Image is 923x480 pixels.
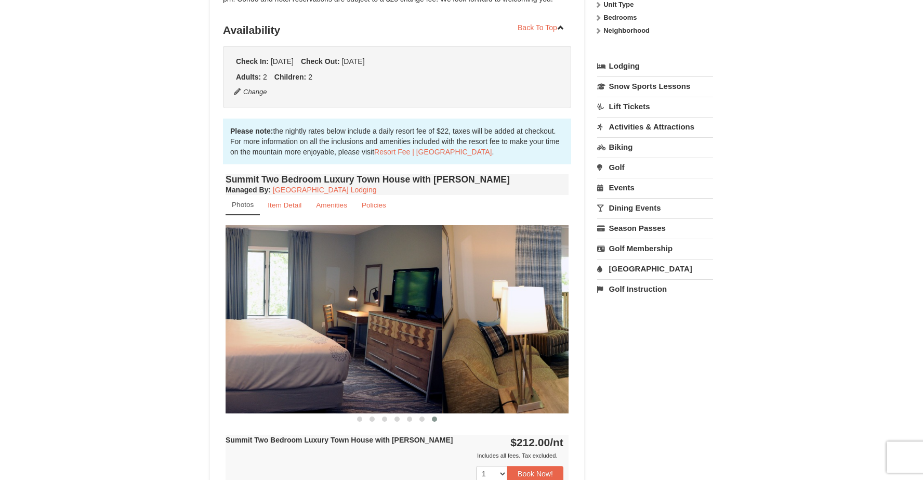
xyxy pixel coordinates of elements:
[597,97,713,116] a: Lift Tickets
[597,137,713,157] a: Biking
[308,73,312,81] span: 2
[603,27,650,34] strong: Neighborhood
[603,14,637,21] strong: Bedrooms
[261,195,308,215] a: Item Detail
[223,119,571,164] div: the nightly rates below include a daily resort fee of $22, taxes will be added at checkout. For m...
[597,178,713,197] a: Events
[232,201,254,209] small: Photos
[550,436,563,448] span: /nt
[233,86,268,98] button: Change
[309,195,354,215] a: Amenities
[597,239,713,258] a: Golf Membership
[273,186,376,194] a: [GEOGRAPHIC_DATA] Lodging
[99,225,442,413] img: 18876286-208-faf94db9.png
[597,76,713,96] a: Snow Sports Lessons
[274,73,306,81] strong: Children:
[597,57,713,75] a: Lodging
[341,57,364,66] span: [DATE]
[226,450,563,461] div: Includes all fees. Tax excluded.
[362,201,386,209] small: Policies
[226,186,268,194] span: Managed By
[597,218,713,238] a: Season Passes
[271,57,294,66] span: [DATE]
[236,73,261,81] strong: Adults:
[230,127,273,135] strong: Please note:
[301,57,340,66] strong: Check Out:
[374,148,492,156] a: Resort Fee | [GEOGRAPHIC_DATA]
[597,198,713,217] a: Dining Events
[597,158,713,177] a: Golf
[226,436,453,444] strong: Summit Two Bedroom Luxury Town House with [PERSON_NAME]
[316,201,347,209] small: Amenities
[263,73,267,81] span: 2
[226,174,569,185] h4: Summit Two Bedroom Luxury Town House with [PERSON_NAME]
[597,259,713,278] a: [GEOGRAPHIC_DATA]
[355,195,393,215] a: Policies
[511,20,571,35] a: Back To Top
[597,117,713,136] a: Activities & Attractions
[510,436,563,448] strong: $212.00
[236,57,269,66] strong: Check In:
[597,279,713,299] a: Golf Instruction
[442,225,785,413] img: 18876286-209-a0fa8fad.png
[226,195,260,215] a: Photos
[268,201,301,209] small: Item Detail
[226,186,271,194] strong: :
[223,20,571,41] h3: Availability
[603,1,634,8] strong: Unit Type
